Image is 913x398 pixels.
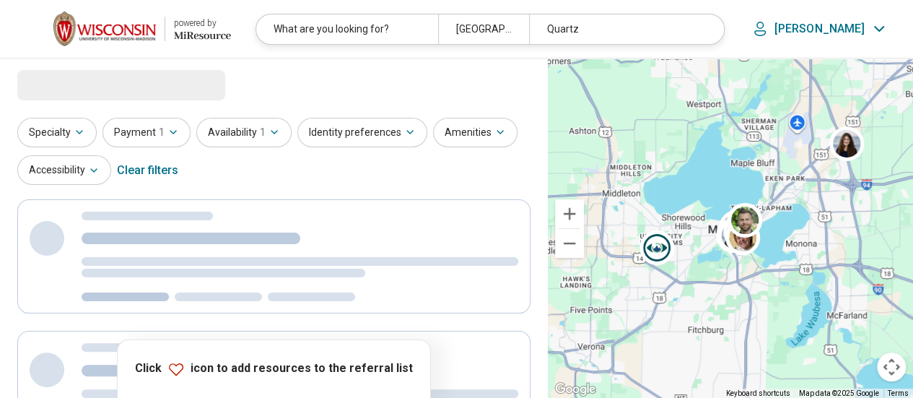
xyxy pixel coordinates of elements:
[17,155,111,185] button: Accessibility
[23,12,231,46] a: University of Wisconsin-Madisonpowered by
[256,14,438,44] div: What are you looking for?
[53,12,156,46] img: University of Wisconsin-Madison
[159,125,165,140] span: 1
[17,118,97,147] button: Specialty
[17,70,139,99] span: Loading...
[555,199,584,228] button: Zoom in
[888,389,909,397] a: Terms (opens in new tab)
[196,118,292,147] button: Availability1
[433,118,517,147] button: Amenities
[297,118,427,147] button: Identity preferences
[877,352,906,381] button: Map camera controls
[438,14,529,44] div: [GEOGRAPHIC_DATA], [GEOGRAPHIC_DATA]
[774,22,865,36] p: [PERSON_NAME]
[799,389,879,397] span: Map data ©2025 Google
[174,17,231,30] div: powered by
[135,360,413,378] p: Click icon to add resources to the referral list
[260,125,266,140] span: 1
[529,14,711,44] div: Quartz
[117,153,178,188] div: Clear filters
[716,217,751,252] div: 2
[102,118,191,147] button: Payment1
[555,229,584,258] button: Zoom out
